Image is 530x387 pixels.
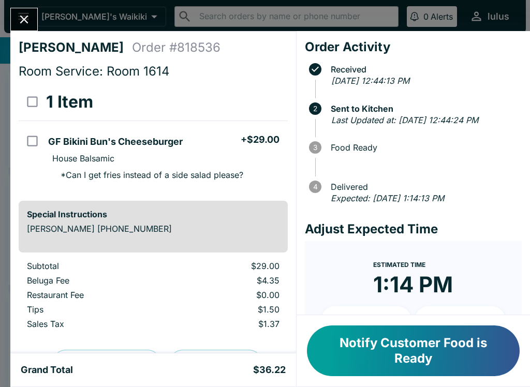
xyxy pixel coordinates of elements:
[178,290,279,300] p: $0.00
[19,83,288,192] table: orders table
[326,65,522,74] span: Received
[11,8,37,31] button: Close
[313,143,317,152] text: 3
[46,92,93,112] h3: 1 Item
[321,306,411,332] button: + 10
[21,364,73,376] h5: Grand Total
[27,290,161,300] p: Restaurant Fee
[178,319,279,329] p: $1.37
[19,261,288,333] table: orders table
[331,115,478,125] em: Last Updated at: [DATE] 12:44:24 PM
[27,275,161,286] p: Beluga Fee
[326,104,522,113] span: Sent to Kitchen
[52,153,114,163] p: House Balsamic
[331,193,444,203] em: Expected: [DATE] 1:14:13 PM
[27,304,161,315] p: Tips
[307,325,520,376] button: Notify Customer Food is Ready
[27,224,279,234] p: [PERSON_NAME] [PHONE_NUMBER]
[27,209,279,219] h6: Special Instructions
[373,271,453,298] time: 1:14 PM
[132,40,220,55] h4: Order # 818536
[313,183,317,191] text: 4
[253,364,286,376] h5: $36.22
[52,350,161,377] button: Preview Receipt
[48,136,183,148] h5: GF Bikini Bun's Cheeseburger
[52,170,243,180] p: * Can I get fries instead of a side salad please?
[326,143,522,152] span: Food Ready
[27,319,161,329] p: Sales Tax
[326,182,522,191] span: Delivered
[313,105,317,113] text: 2
[305,221,522,237] h4: Adjust Expected Time
[178,275,279,286] p: $4.35
[241,133,279,146] h5: + $29.00
[415,306,505,332] button: + 20
[178,304,279,315] p: $1.50
[169,350,262,377] button: Print Receipt
[331,76,409,86] em: [DATE] 12:44:13 PM
[178,261,279,271] p: $29.00
[19,40,132,55] h4: [PERSON_NAME]
[305,39,522,55] h4: Order Activity
[27,261,161,271] p: Subtotal
[19,64,170,79] span: Room Service: Room 1614
[373,261,425,269] span: Estimated Time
